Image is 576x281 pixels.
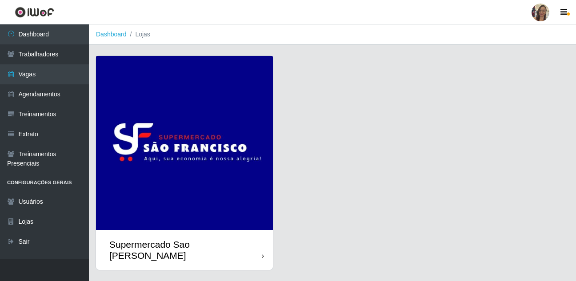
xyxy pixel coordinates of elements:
div: Supermercado Sao [PERSON_NAME] [109,239,262,261]
nav: breadcrumb [89,24,576,45]
a: Dashboard [96,31,127,38]
img: cardImg [96,56,273,230]
a: Supermercado Sao [PERSON_NAME] [96,56,273,270]
img: CoreUI Logo [15,7,54,18]
li: Lojas [127,30,150,39]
